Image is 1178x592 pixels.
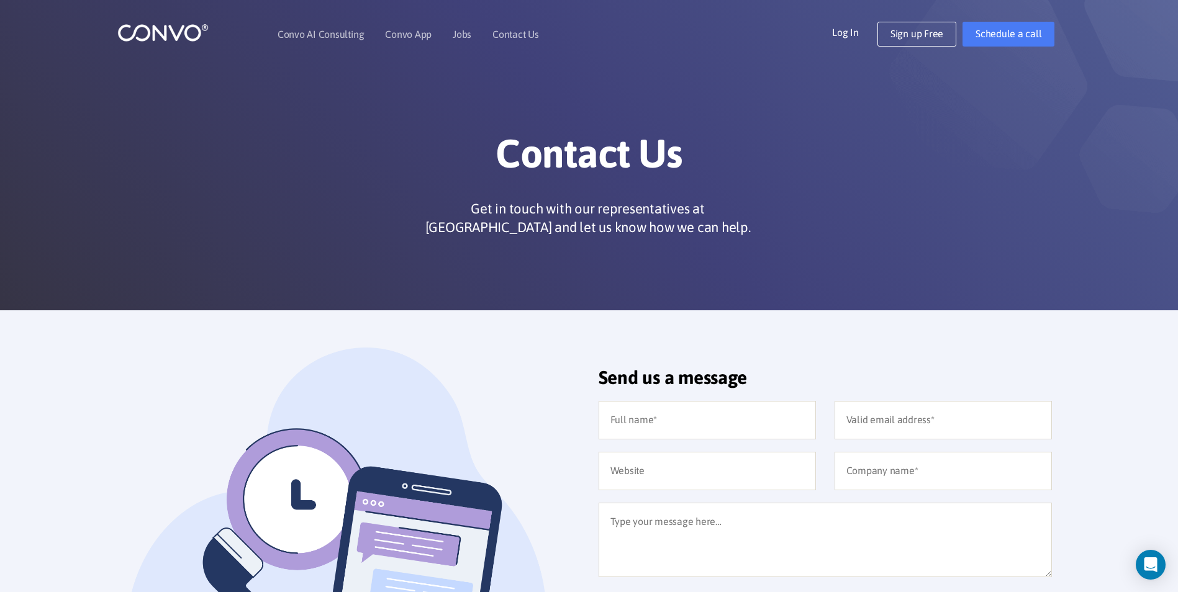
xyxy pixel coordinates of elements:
[420,199,756,236] p: Get in touch with our representatives at [GEOGRAPHIC_DATA] and let us know how we can help.
[963,22,1054,47] a: Schedule a call
[278,29,364,39] a: Convo AI Consulting
[117,23,209,42] img: logo_1.png
[877,22,956,47] a: Sign up Free
[492,29,539,39] a: Contact Us
[599,452,816,490] input: Website
[453,29,471,39] a: Jobs
[832,22,877,42] a: Log In
[599,401,816,439] input: Full name*
[599,366,1052,398] h2: Send us a message
[1136,550,1166,580] div: Open Intercom Messenger
[245,130,934,187] h1: Contact Us
[835,452,1052,490] input: Company name*
[835,401,1052,439] input: Valid email address*
[385,29,432,39] a: Convo App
